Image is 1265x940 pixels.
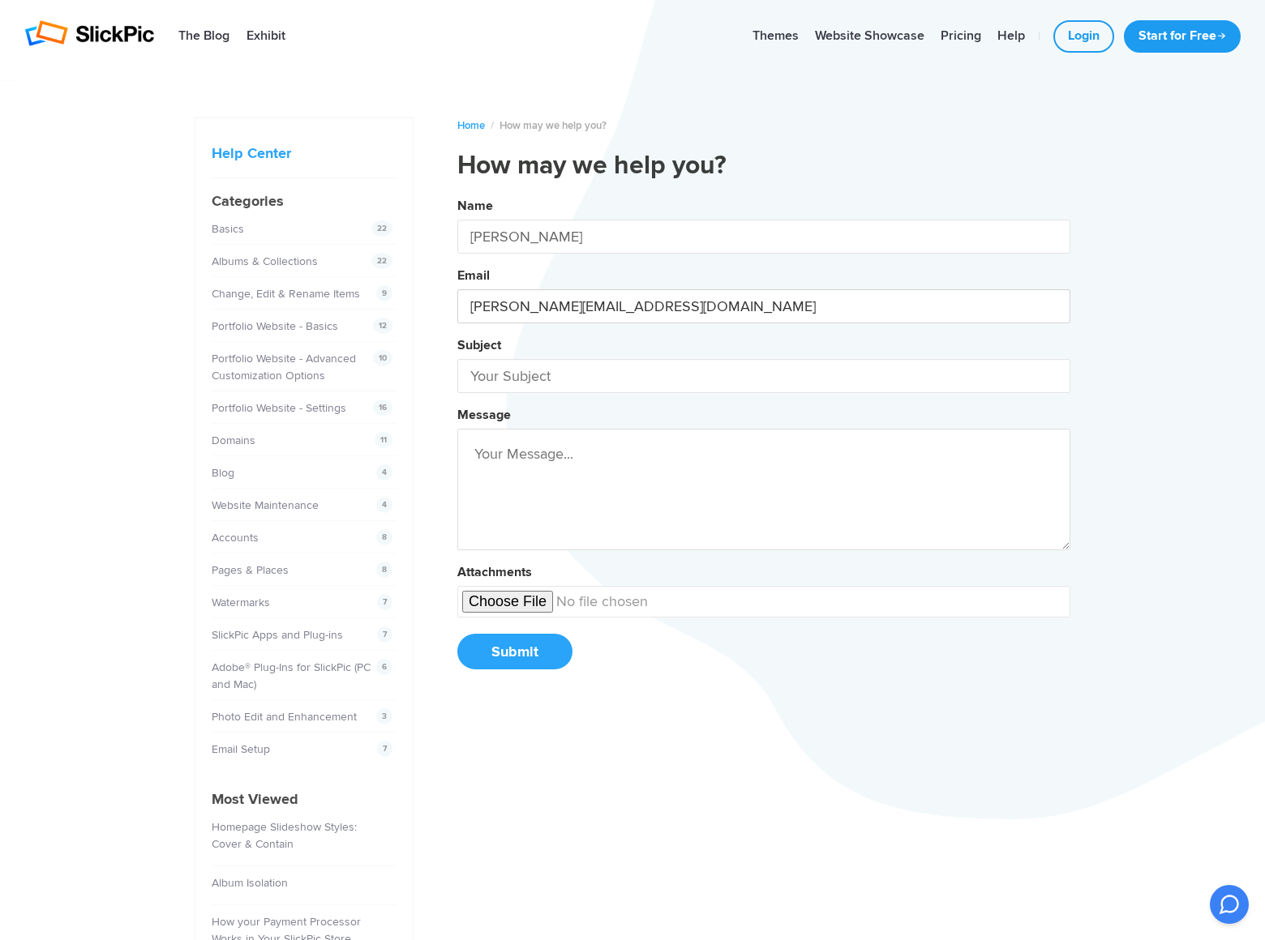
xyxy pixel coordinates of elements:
h4: Categories [212,190,397,212]
a: Website Maintenance [212,498,319,512]
label: Message [457,407,511,423]
span: 22 [371,253,392,269]
span: 7 [377,626,392,643]
h1: How may we help you? [457,150,1070,182]
span: 8 [376,529,392,545]
a: Basics [212,222,244,236]
a: Portfolio Website - Advanced Customization Options [212,352,356,382]
a: Accounts [212,531,259,545]
input: undefined [457,586,1070,617]
span: 4 [376,464,392,481]
input: Your Email [457,289,1070,323]
a: Album Isolation [212,876,288,890]
a: Email Setup [212,742,270,756]
span: 9 [376,285,392,301]
span: 3 [376,708,392,724]
label: Attachments [457,564,532,580]
a: Albums & Collections [212,254,318,268]
a: Watermarks [212,596,270,609]
span: 7 [377,594,392,610]
label: Name [457,198,493,214]
span: 12 [373,318,392,334]
a: Domains [212,434,255,447]
input: Your Subject [457,359,1070,393]
span: 22 [371,220,392,237]
a: Photo Edit and Enhancement [212,710,357,724]
button: Submit [457,634,572,669]
span: 8 [376,562,392,578]
span: 10 [373,350,392,366]
a: Home [457,119,485,132]
a: Portfolio Website - Settings [212,401,346,415]
span: 7 [377,741,392,757]
span: 4 [376,497,392,513]
a: Change, Edit & Rename Items [212,287,360,301]
label: Subject [457,337,501,353]
input: Your Name [457,220,1070,254]
a: Adobe® Plug-Ins for SlickPic (PC and Mac) [212,660,371,691]
a: Pages & Places [212,563,289,577]
span: / [491,119,494,132]
a: Help Center [212,144,291,162]
span: 6 [376,659,392,675]
h4: Most Viewed [212,788,397,810]
label: Email [457,267,490,284]
a: Portfolio Website - Basics [212,319,338,333]
span: 16 [373,399,392,416]
a: SlickPic Apps and Plug-ins [212,628,343,642]
button: NameEmailSubjectMessageAttachmentsSubmit [457,192,1070,686]
a: Homepage Slideshow Styles: Cover & Contain [212,820,357,851]
span: How may we help you? [500,119,607,132]
a: Blog [212,466,234,480]
span: 11 [375,432,392,448]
